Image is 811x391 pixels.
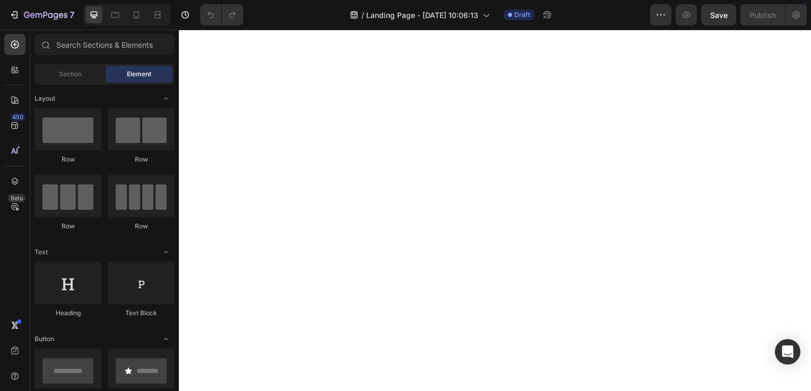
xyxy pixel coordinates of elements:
[200,4,243,25] div: Undo/Redo
[34,155,101,164] div: Row
[34,334,54,344] span: Button
[127,69,151,79] span: Element
[59,69,82,79] span: Section
[4,4,79,25] button: 7
[70,8,74,21] p: 7
[108,155,175,164] div: Row
[158,331,175,348] span: Toggle open
[775,339,800,365] div: Open Intercom Messenger
[361,10,364,21] span: /
[8,194,25,202] div: Beta
[158,244,175,261] span: Toggle open
[34,94,55,103] span: Layout
[34,221,101,231] div: Row
[34,34,175,55] input: Search Sections & Elements
[179,30,811,391] iframe: Design area
[740,4,785,25] button: Publish
[158,90,175,107] span: Toggle open
[108,221,175,231] div: Row
[34,247,48,257] span: Text
[34,308,101,318] div: Heading
[108,308,175,318] div: Text Block
[10,113,25,121] div: 450
[701,4,736,25] button: Save
[749,10,776,21] div: Publish
[514,10,530,20] span: Draft
[366,10,478,21] span: Landing Page - [DATE] 10:06:13
[710,11,728,20] span: Save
